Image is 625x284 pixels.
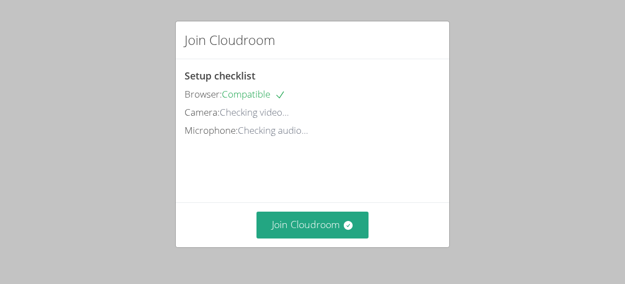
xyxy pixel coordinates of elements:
[185,124,238,137] span: Microphone:
[256,212,369,238] button: Join Cloudroom
[185,106,220,118] span: Camera:
[238,124,308,137] span: Checking audio...
[185,88,222,100] span: Browser:
[222,88,286,100] span: Compatible
[185,30,275,50] h2: Join Cloudroom
[185,69,255,82] span: Setup checklist
[220,106,289,118] span: Checking video...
